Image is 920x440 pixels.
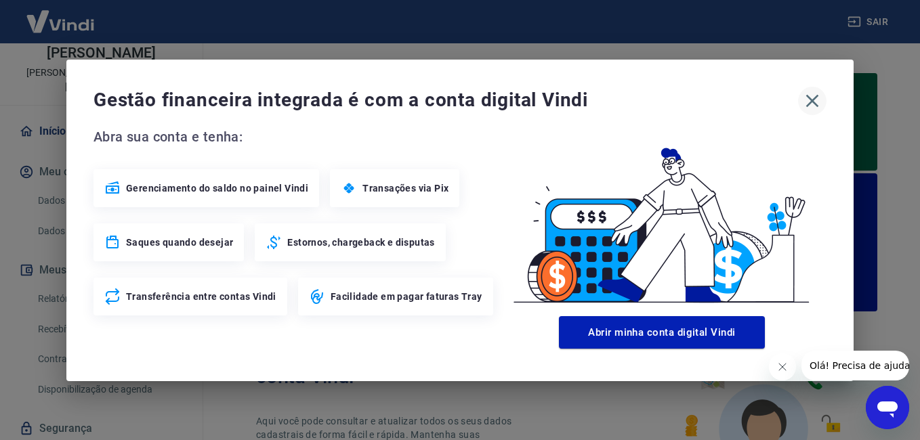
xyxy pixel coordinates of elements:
[93,87,798,114] span: Gestão financeira integrada é com a conta digital Vindi
[559,316,765,349] button: Abrir minha conta digital Vindi
[497,126,827,311] img: Good Billing
[93,126,497,148] span: Abra sua conta e tenha:
[126,181,308,195] span: Gerenciamento do saldo no painel Vindi
[287,236,434,249] span: Estornos, chargeback e disputas
[8,9,114,20] span: Olá! Precisa de ajuda?
[866,386,909,429] iframe: Botão para abrir a janela de mensagens
[362,181,448,195] span: Transações via Pix
[126,236,233,249] span: Saques quando desejar
[331,290,482,303] span: Facilidade em pagar faturas Tray
[801,351,909,380] iframe: Mensagem da empresa
[769,353,796,380] iframe: Fechar mensagem
[126,290,276,303] span: Transferência entre contas Vindi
